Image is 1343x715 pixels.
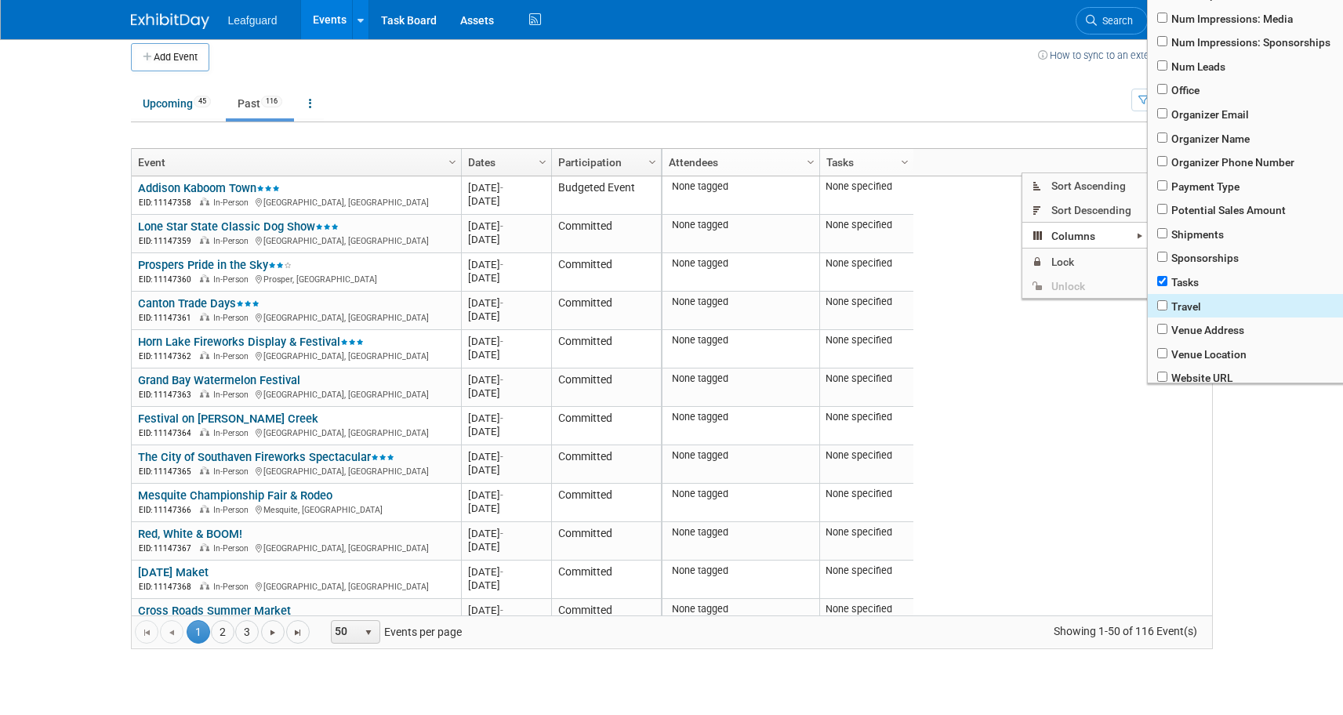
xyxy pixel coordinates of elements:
span: EID: 11147363 [139,390,198,399]
div: [DATE] [468,502,544,515]
a: 2 [211,620,234,644]
span: EID: 11147366 [139,506,198,514]
div: None tagged [668,257,813,270]
img: In-Person Event [200,236,209,244]
span: Sort Descending [1022,198,1148,222]
div: None tagged [668,372,813,385]
div: None specified [826,526,907,539]
div: [GEOGRAPHIC_DATA], [GEOGRAPHIC_DATA] [138,349,454,362]
div: None tagged [668,411,813,423]
a: Horn Lake Fireworks Display & Festival [138,335,364,349]
a: Mesquite Championship Fair & Rodeo [138,488,332,503]
div: [DATE] [468,527,544,540]
a: The City of Southaven Fireworks Spectacular [138,450,394,464]
span: In-Person [213,428,253,438]
div: [DATE] [468,373,544,387]
div: [GEOGRAPHIC_DATA], [GEOGRAPHIC_DATA] [138,579,454,593]
div: [DATE] [468,604,544,617]
span: - [500,528,503,539]
div: Mesquite, [GEOGRAPHIC_DATA] [138,503,454,516]
div: [DATE] [468,296,544,310]
img: In-Person Event [200,198,209,205]
div: None specified [826,180,907,193]
span: Go to the previous page [165,626,178,639]
span: 1 [187,620,210,644]
div: [DATE] [468,220,544,233]
div: None specified [826,372,907,385]
a: Canton Trade Days [138,296,260,310]
span: - [500,220,503,232]
span: - [500,259,503,270]
a: Column Settings [644,149,661,172]
span: EID: 11147358 [139,198,198,207]
span: EID: 11147362 [139,352,198,361]
div: None specified [826,564,907,577]
span: - [500,604,503,616]
img: In-Person Event [200,351,209,359]
a: Dates [468,149,541,176]
td: Committed [551,561,661,599]
a: Lone Star State Classic Dog Show [138,220,339,234]
span: - [500,297,503,309]
div: [GEOGRAPHIC_DATA], [GEOGRAPHIC_DATA] [138,541,454,554]
a: Grand Bay Watermelon Festival [138,373,300,387]
td: Committed [551,445,661,484]
span: Events per page [310,620,477,644]
div: None tagged [668,488,813,500]
a: Go to the last page [286,620,310,644]
span: Column Settings [804,156,817,169]
div: None specified [826,488,907,500]
div: None tagged [668,180,813,193]
div: [DATE] [468,335,544,348]
span: - [500,374,503,386]
div: [GEOGRAPHIC_DATA], [GEOGRAPHIC_DATA] [138,464,454,477]
span: In-Person [213,582,253,592]
img: In-Person Event [200,390,209,397]
div: None specified [826,449,907,462]
td: Committed [551,484,661,522]
span: Column Settings [536,156,549,169]
span: Go to the first page [140,626,153,639]
a: Festival on [PERSON_NAME] Creek [138,412,318,426]
div: None tagged [668,449,813,462]
span: Column Settings [646,156,659,169]
span: In-Person [213,466,253,477]
div: [DATE] [468,387,544,400]
a: Go to the first page [135,620,158,644]
a: Attendees [669,149,809,176]
a: Participation [558,149,651,176]
span: 50 [332,621,358,643]
div: [DATE] [468,271,544,285]
div: [DATE] [468,488,544,502]
a: Prospers Pride in the Sky [138,258,292,272]
a: Search [1076,7,1148,34]
a: Upcoming45 [131,89,223,118]
div: Prosper, [GEOGRAPHIC_DATA] [138,272,454,285]
div: None tagged [668,296,813,308]
a: [DATE] Maket [138,565,209,579]
div: [GEOGRAPHIC_DATA], [GEOGRAPHIC_DATA] [138,195,454,209]
span: Search [1097,15,1133,27]
span: In-Person [213,274,253,285]
span: EID: 11147360 [139,275,198,284]
a: Column Settings [444,149,461,172]
td: Committed [551,407,661,445]
img: In-Person Event [200,466,209,474]
div: [DATE] [468,258,544,271]
span: Columns [1022,223,1148,248]
img: In-Person Event [200,505,209,513]
div: [DATE] [468,233,544,246]
span: - [500,566,503,578]
a: Addison Kaboom Town [138,181,280,195]
a: Column Settings [802,149,819,172]
td: Committed [551,330,661,368]
td: Committed [551,253,661,292]
span: Column Settings [446,156,459,169]
img: In-Person Event [200,428,209,436]
div: None tagged [668,334,813,347]
img: ExhibitDay [131,13,209,29]
div: [DATE] [468,540,544,553]
button: Add Event [131,43,209,71]
td: Committed [551,292,661,330]
span: - [500,336,503,347]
